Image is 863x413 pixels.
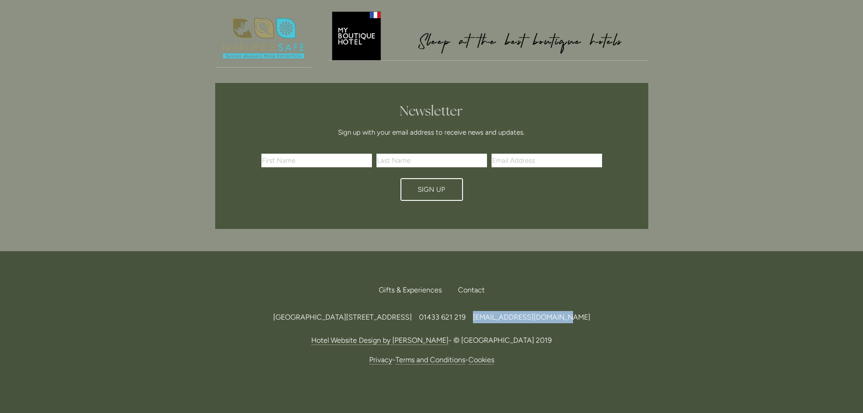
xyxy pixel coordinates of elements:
[215,10,312,68] a: Nature's Safe - Logo
[400,178,463,201] button: Sign Up
[451,280,485,300] div: Contact
[379,280,449,300] a: Gifts & Experiences
[261,154,372,167] input: First Name
[369,355,392,364] a: Privacy
[376,154,487,167] input: Last Name
[215,334,648,346] p: - © [GEOGRAPHIC_DATA] 2019
[327,10,648,61] a: My Boutique Hotel - Logo
[468,355,494,364] a: Cookies
[215,354,648,366] p: - -
[418,185,445,194] span: Sign Up
[419,313,466,321] span: 01433 621 219
[215,10,312,67] img: Nature's Safe - Logo
[473,313,590,321] a: [EMAIL_ADDRESS][DOMAIN_NAME]
[311,336,448,345] a: Hotel Website Design by [PERSON_NAME]
[327,10,648,60] img: My Boutique Hotel - Logo
[265,103,599,119] h2: Newsletter
[395,355,465,364] a: Terms and Conditions
[492,154,602,167] input: Email Address
[379,286,442,294] span: Gifts & Experiences
[273,313,412,321] span: [GEOGRAPHIC_DATA][STREET_ADDRESS]
[265,127,599,138] p: Sign up with your email address to receive news and updates.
